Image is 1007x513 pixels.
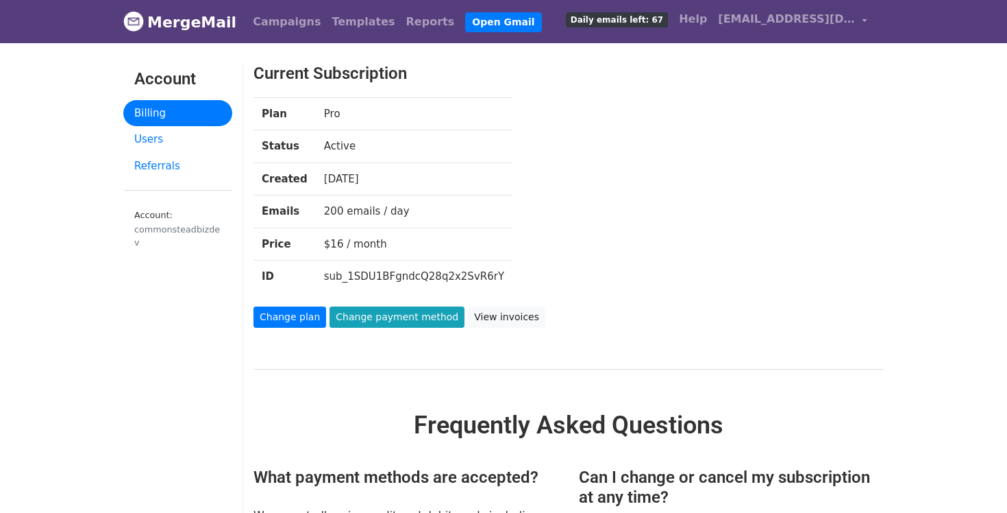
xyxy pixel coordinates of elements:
h3: Current Subscription [253,64,830,84]
th: Plan [253,97,316,130]
td: sub_1SDU1BFgndcQ28q2x2SvR6rY [316,261,512,293]
td: Pro [316,97,512,130]
th: Status [253,130,316,163]
img: MergeMail logo [123,11,144,32]
div: commonsteadbizdev [134,223,221,249]
a: Change plan [253,307,326,328]
td: 200 emails / day [316,195,512,228]
h2: Frequently Asked Questions [253,411,884,440]
span: Daily emails left: 67 [566,12,668,27]
a: Change payment method [330,307,464,328]
a: View invoices [468,307,545,328]
td: [DATE] [316,163,512,195]
td: $16 / month [316,228,512,261]
a: Campaigns [247,8,326,36]
a: Open Gmail [465,12,541,32]
span: [EMAIL_ADDRESS][DOMAIN_NAME] [718,11,855,27]
a: Billing [123,100,232,127]
a: Referrals [123,153,232,180]
small: Account: [134,210,221,249]
a: Daily emails left: 67 [560,5,673,33]
a: Templates [326,8,400,36]
a: Reports [401,8,460,36]
th: Price [253,228,316,261]
a: Help [673,5,712,33]
th: Emails [253,195,316,228]
h3: What payment methods are accepted? [253,468,558,488]
a: MergeMail [123,8,236,36]
th: ID [253,261,316,293]
td: Active [316,130,512,163]
h3: Account [134,69,221,89]
a: [EMAIL_ADDRESS][DOMAIN_NAME] [712,5,873,38]
h3: Can I change or cancel my subscription at any time? [579,468,884,508]
a: Users [123,126,232,153]
th: Created [253,163,316,195]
